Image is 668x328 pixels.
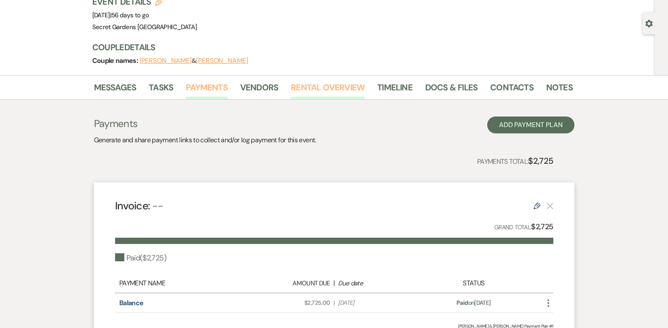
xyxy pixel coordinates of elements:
div: | [248,278,420,288]
span: $2,725.00 [252,298,330,307]
span: & [140,57,248,65]
span: | [333,298,334,307]
div: Due date [338,279,416,288]
button: Add Payment Plan [487,117,574,133]
span: [DATE] [92,11,149,19]
button: Open lead details [645,19,653,27]
span: 56 days to go [111,11,149,19]
span: | [110,11,149,19]
button: [PERSON_NAME] [196,57,248,64]
strong: $2,725 [531,222,553,232]
div: Paid ( $2,725 ) [115,252,166,264]
span: [DATE] [338,298,416,307]
a: Notes [546,81,573,99]
a: Contacts [490,81,534,99]
a: Messages [94,81,137,99]
a: Vendors [240,81,278,99]
span: Paid [456,299,468,306]
button: [PERSON_NAME] [140,57,192,64]
span: -- [152,199,164,213]
h4: Invoice: [115,198,164,213]
p: Grand Total: [494,221,553,233]
a: Payments [186,81,228,99]
div: Payment Name [119,278,248,288]
a: Balance [119,298,144,307]
span: Secret Gardens [GEOGRAPHIC_DATA] [92,23,197,31]
p: Generate and share payment links to collect and/or log payment for this event. [94,135,316,146]
div: Amount Due [252,279,330,288]
button: This payment plan cannot be deleted because it contains links that have been paid through Weven’s... [547,202,553,209]
a: Tasks [149,81,173,99]
a: Docs & Files [425,81,478,99]
h3: Payments [94,117,316,131]
h3: Couple Details [92,41,564,53]
strong: $2,725 [528,155,553,166]
span: Couple names: [92,56,140,65]
a: Rental Overview [291,81,365,99]
div: on [DATE] [420,298,527,307]
div: Status [420,278,527,288]
p: Payments Total: [477,154,553,168]
a: Timeline [377,81,413,99]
